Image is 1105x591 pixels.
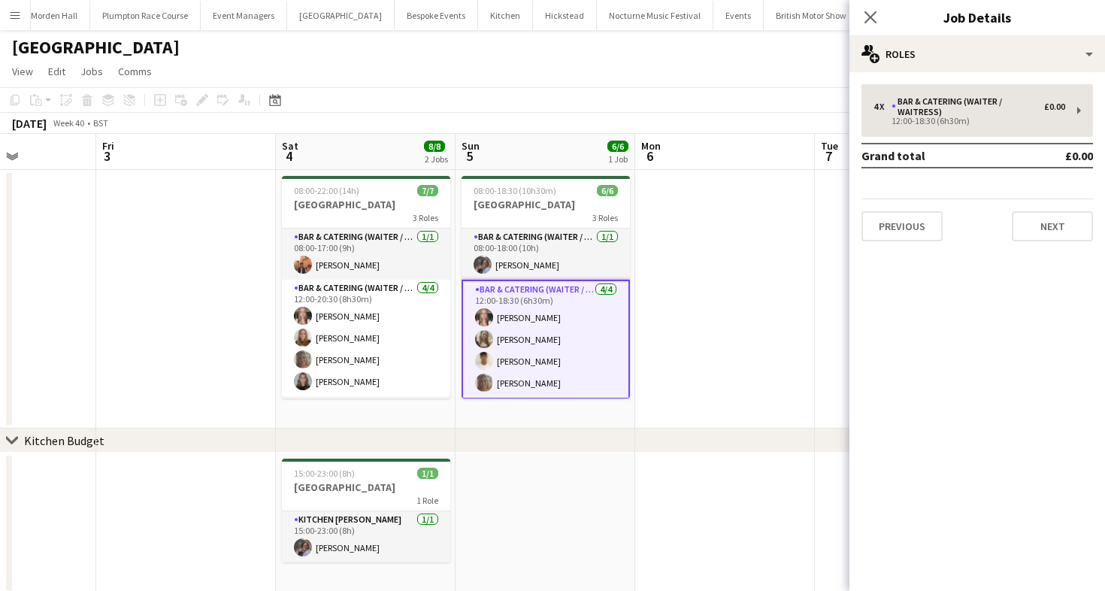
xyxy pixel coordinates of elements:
td: £0.00 [1022,144,1093,168]
span: 6/6 [607,141,628,152]
h3: Job Details [849,8,1105,27]
button: Plumpton Race Course [90,1,201,30]
span: Tue [821,139,838,153]
h3: [GEOGRAPHIC_DATA] [282,198,450,211]
div: Bar & Catering (Waiter / waitress) [892,96,1044,117]
app-card-role: Bar & Catering (Waiter / waitress)1/108:00-17:00 (9h)[PERSON_NAME] [282,229,450,280]
button: British Motor Show [764,1,859,30]
button: Morden Hall [19,1,90,30]
span: Comms [118,65,152,78]
a: View [6,62,39,81]
button: Hickstead [533,1,597,30]
div: 2 Jobs [425,153,448,165]
button: Next [1012,211,1093,241]
button: Kitchen [478,1,533,30]
div: [DATE] [12,116,47,131]
div: £0.00 [1044,102,1065,112]
a: Comms [112,62,158,81]
h1: [GEOGRAPHIC_DATA] [12,36,180,59]
div: 4 x [873,102,892,112]
span: Sat [282,139,298,153]
td: Grand total [861,144,1022,168]
button: Events [713,1,764,30]
span: Sun [462,139,480,153]
div: 1 Job [608,153,628,165]
span: 5 [459,147,480,165]
span: 08:00-18:30 (10h30m) [474,185,556,196]
div: 12:00-18:30 (6h30m) [873,117,1065,125]
span: 3 [100,147,114,165]
a: Edit [42,62,71,81]
span: 3 Roles [413,212,438,223]
span: 08:00-22:00 (14h) [294,185,359,196]
span: 6 [639,147,661,165]
span: 4 [280,147,298,165]
button: Event Managers [201,1,287,30]
span: Jobs [80,65,103,78]
app-card-role: Kitchen [PERSON_NAME]1/115:00-23:00 (8h)[PERSON_NAME] [282,511,450,562]
span: 7 [819,147,838,165]
span: 8/8 [424,141,445,152]
span: 3 Roles [592,212,618,223]
span: 7/7 [417,185,438,196]
span: Edit [48,65,65,78]
span: 1 Role [416,495,438,506]
div: Roles [849,36,1105,72]
span: Fri [102,139,114,153]
button: Nocturne Music Festival [597,1,713,30]
span: 15:00-23:00 (8h) [294,468,355,479]
app-card-role: Bar & Catering (Waiter / waitress)4/412:00-18:30 (6h30m)[PERSON_NAME][PERSON_NAME][PERSON_NAME][P... [462,280,630,399]
a: Jobs [74,62,109,81]
span: Mon [641,139,661,153]
div: Kitchen Budget [24,433,104,448]
span: 6/6 [597,185,618,196]
app-card-role: Bar & Catering (Waiter / waitress)4/412:00-20:30 (8h30m)[PERSON_NAME][PERSON_NAME][PERSON_NAME][P... [282,280,450,396]
app-job-card: 08:00-18:30 (10h30m)6/6[GEOGRAPHIC_DATA]3 RolesBar & Catering (Waiter / waitress)1/108:00-18:00 (... [462,176,630,399]
h3: [GEOGRAPHIC_DATA] [282,480,450,494]
span: 1/1 [417,468,438,479]
app-job-card: 15:00-23:00 (8h)1/1[GEOGRAPHIC_DATA]1 RoleKitchen [PERSON_NAME]1/115:00-23:00 (8h)[PERSON_NAME] [282,459,450,562]
span: Week 40 [50,117,87,129]
div: BST [93,117,108,129]
button: Bespoke Events [395,1,478,30]
span: View [12,65,33,78]
button: [GEOGRAPHIC_DATA] [287,1,395,30]
app-card-role: Bar & Catering (Waiter / waitress)1/108:00-18:00 (10h)[PERSON_NAME] [462,229,630,280]
h3: [GEOGRAPHIC_DATA] [462,198,630,211]
button: Previous [861,211,943,241]
app-job-card: 08:00-22:00 (14h)7/7[GEOGRAPHIC_DATA]3 RolesBar & Catering (Waiter / waitress)1/108:00-17:00 (9h)... [282,176,450,399]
